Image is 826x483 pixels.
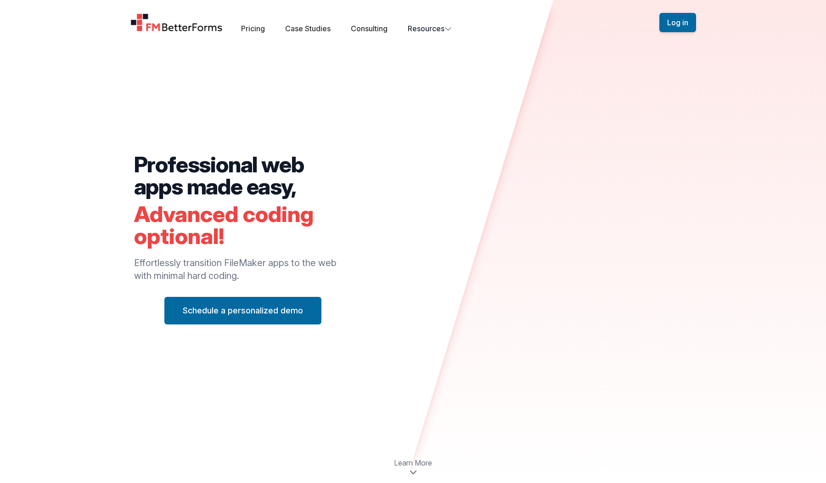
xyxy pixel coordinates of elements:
h2: Advanced coding optional! [134,203,352,247]
nav: Global [119,11,707,34]
h2: Professional web apps made easy, [134,153,352,198]
a: Home [130,13,223,32]
span: Learn More [394,457,432,468]
p: Effortlessly transition FileMaker apps to the web with minimal hard coding. [134,256,352,282]
button: Schedule a personalized demo [164,297,321,324]
a: Consulting [351,24,388,33]
a: Pricing [241,24,265,33]
button: Log in [659,13,696,32]
button: Resources [408,23,452,34]
a: Case Studies [285,24,331,33]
